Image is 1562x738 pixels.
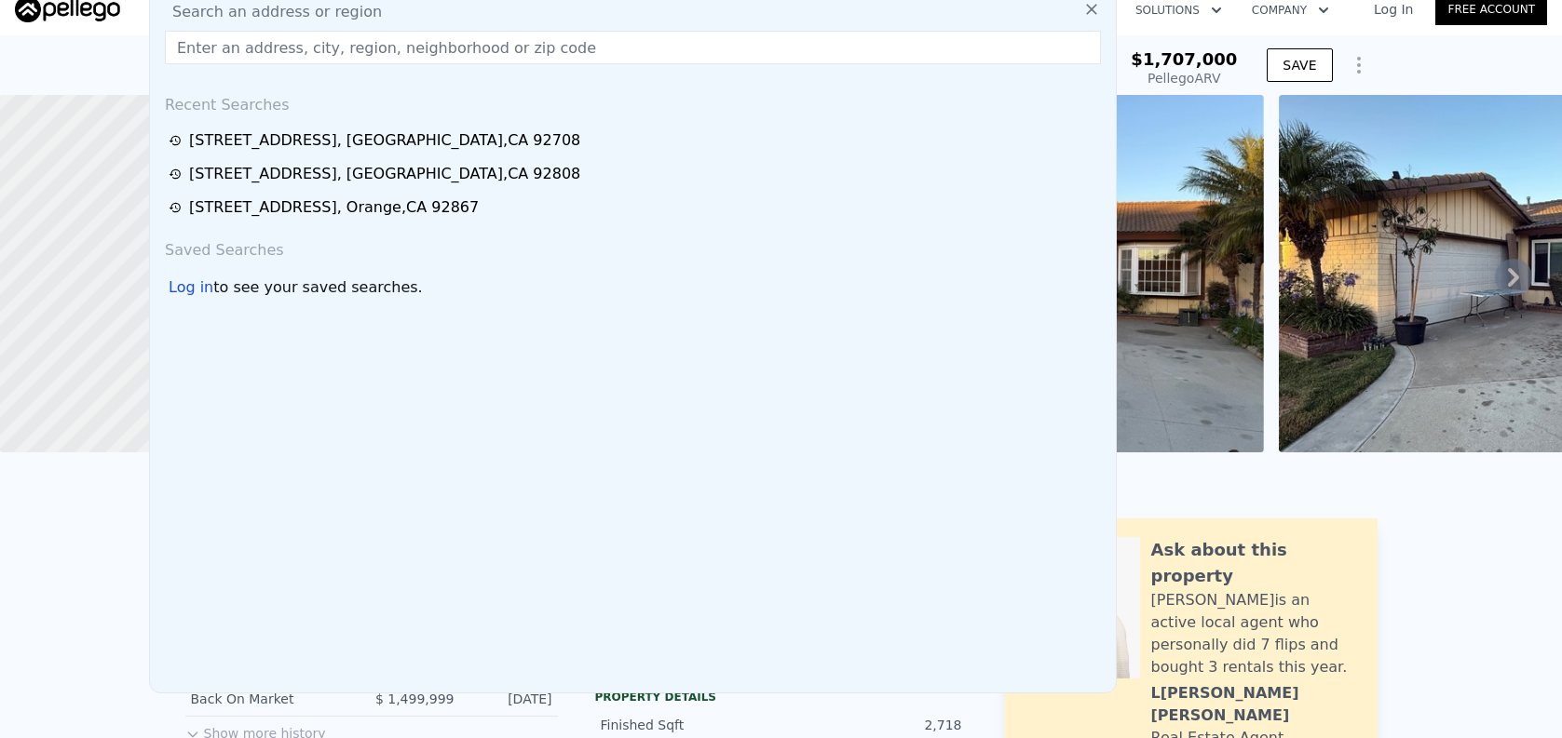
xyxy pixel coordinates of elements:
[1131,49,1237,69] span: $1,707,000
[1340,47,1378,84] button: Show Options
[601,716,781,734] div: Finished Sqft
[169,163,1103,185] a: [STREET_ADDRESS], [GEOGRAPHIC_DATA],CA 92808
[157,79,1108,124] div: Recent Searches
[781,716,962,734] div: 2,718
[1151,682,1359,727] div: L[PERSON_NAME] [PERSON_NAME]
[157,224,1108,269] div: Saved Searches
[165,31,1101,64] input: Enter an address, city, region, neighborhood or zip code
[1151,589,1359,678] div: [PERSON_NAME]is an active local agent who personally did 7 flips and bought 3 rentals this year.
[189,129,580,152] div: [STREET_ADDRESS] , [GEOGRAPHIC_DATA] , CA 92708
[1267,48,1332,82] button: SAVE
[169,129,1103,152] a: [STREET_ADDRESS], [GEOGRAPHIC_DATA],CA 92708
[169,276,213,299] div: Log in
[191,690,357,708] div: Back On Market
[189,163,580,185] div: [STREET_ADDRESS] , [GEOGRAPHIC_DATA] , CA 92808
[157,1,382,23] span: Search an address or region
[1131,69,1237,87] div: Pellego ARV
[469,690,552,708] div: [DATE]
[189,196,479,219] div: [STREET_ADDRESS] , Orange , CA 92867
[595,690,968,704] div: Property details
[375,691,455,706] span: $ 1,499,999
[213,276,422,299] span: to see your saved searches.
[169,196,1103,219] a: [STREET_ADDRESS], Orange,CA 92867
[1151,537,1359,589] div: Ask about this property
